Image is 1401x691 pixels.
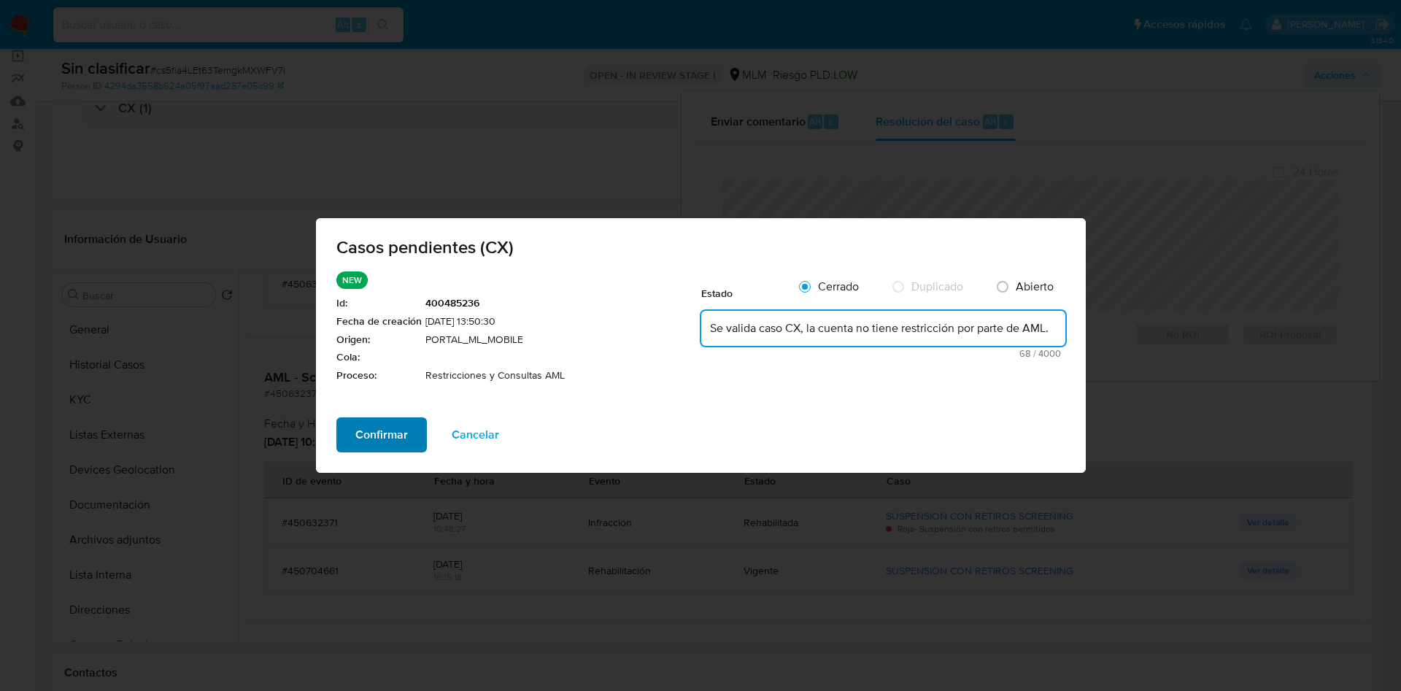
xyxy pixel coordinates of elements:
span: Casos pendientes (CX) [336,239,1065,256]
span: [DATE] 13:50:30 [425,314,701,329]
p: NEW [336,271,368,289]
button: Confirmar [336,417,427,452]
button: Cancelar [433,417,518,452]
span: Cerrado [818,278,859,295]
span: Abierto [1016,278,1054,295]
span: Máximo 4000 caracteres [706,349,1061,358]
span: Fecha de creación [336,314,422,329]
textarea: Se valida caso CX, la cuenta no tiene restricción por parte de AML. [701,311,1065,346]
span: Restricciones y Consultas AML [425,368,701,383]
span: Cola : [336,350,422,365]
span: Cancelar [452,419,499,451]
span: PORTAL_ML_MOBILE [425,333,701,347]
span: Origen : [336,333,422,347]
div: Estado [701,271,789,308]
span: Id : [336,296,422,311]
span: 400485236 [425,296,701,311]
span: Confirmar [355,419,408,451]
span: Proceso : [336,368,422,383]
